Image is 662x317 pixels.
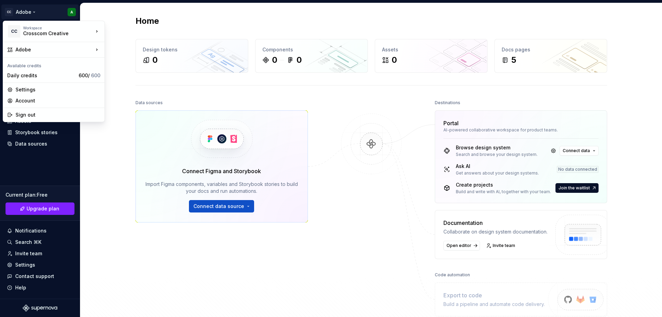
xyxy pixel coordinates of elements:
[79,72,100,78] span: 600 /
[7,72,76,79] div: Daily credits
[16,46,93,53] div: Adobe
[16,97,100,104] div: Account
[23,30,82,37] div: Crosscom Creative
[23,26,93,30] div: Workspace
[91,72,100,78] span: 600
[4,59,103,70] div: Available credits
[16,86,100,93] div: Settings
[16,111,100,118] div: Sign out
[8,25,20,38] div: CC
